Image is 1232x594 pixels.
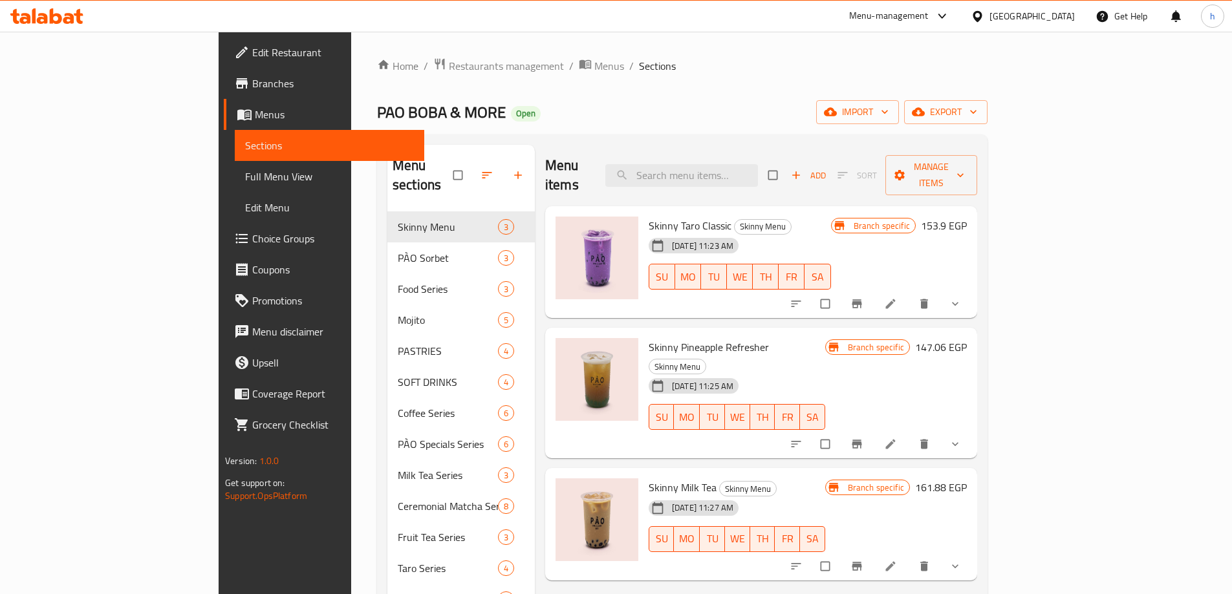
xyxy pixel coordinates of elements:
span: Restaurants management [449,58,564,74]
a: Full Menu View [235,161,424,192]
span: PÀO Sorbet [398,250,498,266]
span: SU [654,268,670,286]
span: Coverage Report [252,386,414,401]
span: Version: [225,452,257,469]
span: Skinny Milk Tea [649,478,717,497]
span: Milk Tea Series [398,467,498,483]
button: TU [700,526,725,552]
a: Menus [579,58,624,74]
span: Select to update [813,292,840,316]
button: FR [779,264,805,290]
nav: breadcrumb [377,58,988,74]
button: MO [675,264,701,290]
span: Sort sections [473,161,504,189]
span: Open [511,108,541,119]
span: Sections [639,58,676,74]
span: Skinny Taro Classic [649,216,731,235]
span: FR [780,529,795,548]
span: Add item [788,165,829,186]
span: SU [654,529,669,548]
div: items [498,498,514,514]
div: Menu-management [849,8,929,24]
div: PÀO Sorbet3 [387,242,535,273]
span: Coupons [252,262,414,277]
span: PAO BOBA & MORE [377,98,506,127]
button: MO [674,404,700,430]
div: items [498,374,514,390]
span: Full Menu View [245,169,414,184]
svg: Show Choices [949,438,962,451]
a: Restaurants management [433,58,564,74]
button: delete [910,290,941,318]
button: sort-choices [782,430,813,458]
button: MO [674,526,700,552]
div: items [498,219,514,235]
span: Select to update [813,432,840,456]
button: Add section [504,161,535,189]
span: Branch specific [848,220,915,232]
a: Edit menu item [884,297,900,310]
div: [GEOGRAPHIC_DATA] [989,9,1075,23]
div: items [498,467,514,483]
button: WE [727,264,753,290]
button: TU [700,404,725,430]
span: TU [705,408,720,427]
span: SA [805,529,820,548]
span: MO [679,408,695,427]
span: 1.0.0 [259,452,279,469]
span: MO [680,268,696,286]
span: TU [706,268,722,286]
span: [DATE] 11:27 AM [667,502,739,514]
span: 3 [499,469,513,482]
a: Grocery Checklist [224,409,424,440]
span: Coffee Series [398,405,498,421]
div: items [498,405,514,421]
div: items [498,343,514,359]
span: Grocery Checklist [252,417,414,432]
span: Get support on: [225,474,285,491]
span: Taro Series [398,560,498,576]
img: Skinny Taro Classic [556,217,638,299]
div: PASTRIES4 [387,335,535,366]
span: Skinny Menu [398,219,498,235]
div: Ceremonial Matcha Series8 [387,491,535,522]
a: Edit Restaurant [224,37,424,68]
button: show more [941,290,972,318]
span: Food Series [398,281,498,297]
button: Manage items [885,155,977,195]
span: Select all sections [446,163,473,187]
div: Food Series3 [387,273,535,304]
a: Edit Menu [235,192,424,223]
button: SA [800,404,825,430]
span: Select to update [813,554,840,578]
span: 4 [499,376,513,388]
button: SU [649,526,674,552]
div: Fruit Tea Series3 [387,522,535,553]
span: TH [758,268,773,286]
span: WE [730,529,745,548]
span: Menus [594,58,624,74]
button: FR [775,526,800,552]
div: PÀO Specials Series6 [387,429,535,460]
div: Open [511,106,541,122]
span: Add [791,168,826,183]
span: SA [805,408,820,427]
a: Choice Groups [224,223,424,254]
span: SOFT DRINKS [398,374,498,390]
button: delete [910,552,941,580]
h6: 153.9 EGP [921,217,967,235]
button: SA [805,264,830,290]
span: 3 [499,283,513,295]
div: PÀO Specials Series [398,436,498,452]
span: TU [705,529,720,548]
span: Skinny Menu [735,219,791,234]
div: items [498,436,514,452]
button: import [816,100,899,124]
span: 4 [499,562,513,575]
span: Mojito [398,312,498,328]
input: search [605,164,758,187]
span: PASTRIES [398,343,498,359]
